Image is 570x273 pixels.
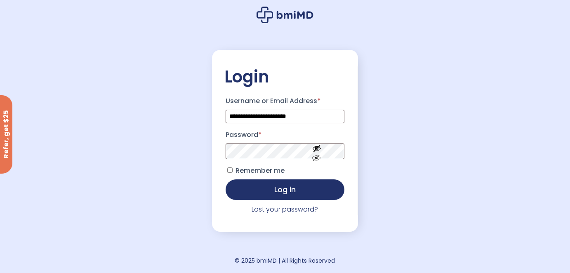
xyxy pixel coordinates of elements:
input: Remember me [227,167,233,173]
div: © 2025 bmiMD | All Rights Reserved [235,255,335,266]
button: Log in [226,179,344,200]
label: Username or Email Address [226,94,344,108]
button: Show password [294,137,340,166]
a: Lost your password? [252,205,318,214]
h2: Login [224,66,346,87]
label: Password [226,128,344,141]
span: Remember me [236,166,285,175]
